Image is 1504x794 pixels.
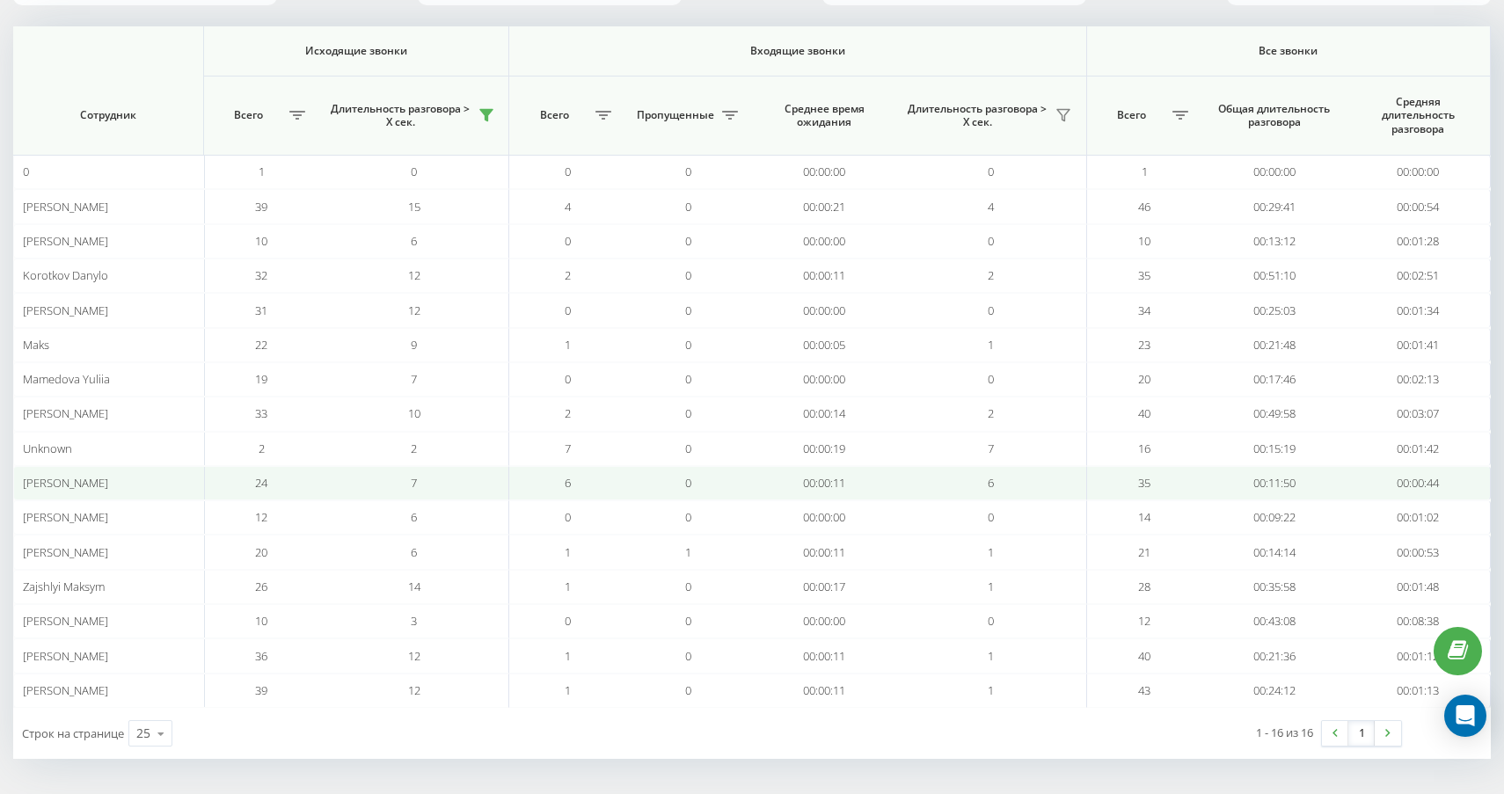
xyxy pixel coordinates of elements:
span: 4 [988,199,994,215]
span: Всего [518,108,589,122]
span: 1 [565,544,571,560]
span: 0 [988,613,994,629]
span: 24 [255,475,267,491]
span: 40 [1138,648,1150,664]
td: 00:00:11 [752,674,896,708]
span: 0 [685,302,691,318]
span: 28 [1138,579,1150,594]
td: 00:00:00 [1202,155,1347,189]
span: 0 [565,233,571,249]
span: 0 [685,579,691,594]
span: 21 [1138,544,1150,560]
span: 34 [1138,302,1150,318]
span: Исходящие звонки [227,44,486,58]
span: 1 [988,682,994,698]
span: 2 [411,441,417,456]
span: 1 [565,579,571,594]
td: 00:00:54 [1347,189,1491,223]
span: 0 [685,337,691,353]
span: 0 [685,199,691,215]
span: 0 [685,682,691,698]
td: 00:17:46 [1202,362,1347,397]
span: 12 [255,509,267,525]
td: 00:00:00 [752,224,896,259]
span: 7 [988,441,994,456]
span: 10 [255,613,267,629]
span: Сотрудник [31,108,186,122]
span: Средняя длительность разговора [1362,95,1475,136]
span: 0 [988,164,994,179]
td: 00:01:12 [1347,638,1491,673]
td: 00:43:08 [1202,604,1347,638]
td: 00:35:58 [1202,570,1347,604]
span: 0 [988,233,994,249]
span: Maks [23,337,49,353]
span: [PERSON_NAME] [23,302,108,318]
span: 43 [1138,682,1150,698]
td: 00:03:07 [1347,397,1491,431]
div: Open Intercom Messenger [1444,695,1486,737]
span: 40 [1138,405,1150,421]
span: 6 [411,509,417,525]
td: 00:51:10 [1202,259,1347,293]
span: 0 [685,509,691,525]
span: 2 [988,267,994,283]
span: 20 [1138,371,1150,387]
span: 33 [255,405,267,421]
td: 00:15:19 [1202,432,1347,466]
span: 12 [408,267,420,283]
td: 00:01:02 [1347,500,1491,535]
td: 00:09:22 [1202,500,1347,535]
span: [PERSON_NAME] [23,682,108,698]
span: 0 [685,441,691,456]
span: 23 [1138,337,1150,353]
td: 00:08:38 [1347,604,1491,638]
td: 00:00:44 [1347,466,1491,500]
span: 1 [988,544,994,560]
td: 00:00:00 [752,293,896,327]
td: 00:14:14 [1202,535,1347,569]
span: Пропущенные [634,108,717,122]
span: 20 [255,544,267,560]
span: 1 [565,648,571,664]
span: 0 [565,164,571,179]
span: 7 [565,441,571,456]
span: 10 [255,233,267,249]
span: 0 [685,371,691,387]
span: 0 [685,164,691,179]
span: 6 [411,544,417,560]
span: Unknown [23,441,72,456]
span: [PERSON_NAME] [23,648,108,664]
span: Korotkov Danylo [23,267,108,283]
span: 4 [565,199,571,215]
span: 2 [565,267,571,283]
td: 00:00:00 [752,500,896,535]
span: 22 [255,337,267,353]
td: 00:01:41 [1347,328,1491,362]
span: 14 [408,579,420,594]
td: 00:29:41 [1202,189,1347,223]
td: 00:00:11 [752,638,896,673]
span: Входящие звонки [546,44,1049,58]
span: 26 [255,579,267,594]
span: Длительность разговора > Х сек. [905,102,1050,129]
span: 0 [411,164,417,179]
td: 00:00:11 [752,535,896,569]
span: 7 [411,475,417,491]
span: 12 [1138,613,1150,629]
span: 0 [565,509,571,525]
span: 1 [988,337,994,353]
td: 00:00:19 [752,432,896,466]
span: 19 [255,371,267,387]
td: 00:00:14 [752,397,896,431]
td: 00:21:48 [1202,328,1347,362]
span: 1 [259,164,265,179]
span: 31 [255,302,267,318]
td: 00:00:00 [752,604,896,638]
span: Mamedova Yuliia [23,371,110,387]
span: 0 [565,371,571,387]
span: Всего [213,108,284,122]
td: 00:00:21 [752,189,896,223]
span: 0 [685,267,691,283]
span: 1 [988,648,994,664]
